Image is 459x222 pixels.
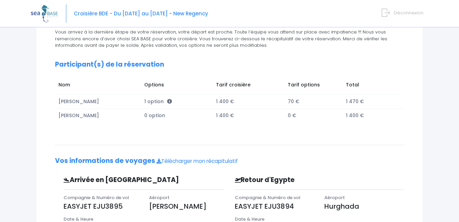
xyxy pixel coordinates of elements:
[144,98,172,105] span: 1 option
[213,95,284,109] td: 1 400 €
[55,157,404,165] h2: Vos informations de voyages
[394,10,423,16] span: Déconnexion
[230,176,364,184] h3: Retour d'Egypte
[235,201,314,211] p: EASYJET EJU3894
[64,194,129,201] span: Compagnie & Numéro de vol
[149,194,170,201] span: Aéroport
[141,78,213,94] td: Options
[74,10,208,17] span: Croisière BDE - Du [DATE] au [DATE] - New Regency
[343,95,397,109] td: 1 470 €
[55,78,141,94] td: Nom
[64,201,139,211] p: EASYJET EJU3895
[235,194,300,201] span: Compagnie & Numéro de vol
[157,157,238,165] a: Télécharger mon récapitulatif
[55,109,141,123] td: [PERSON_NAME]
[324,194,345,201] span: Aéroport
[58,176,187,184] h3: Arrivée en [GEOGRAPHIC_DATA]
[144,112,165,119] span: 0 option
[213,109,284,123] td: 1 400 €
[55,29,387,48] span: Vous arrivez à la dernière étape de votre réservation, votre départ est proche. Toute l’équipe vo...
[324,201,404,211] p: Hurghada
[343,109,397,123] td: 1 400 €
[213,78,284,94] td: Tarif croisière
[343,78,397,94] td: Total
[284,109,342,123] td: 0 €
[149,201,224,211] p: [PERSON_NAME]
[284,95,342,109] td: 70 €
[55,95,141,109] td: [PERSON_NAME]
[55,61,404,69] h2: Participant(s) de la réservation
[284,78,342,94] td: Tarif options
